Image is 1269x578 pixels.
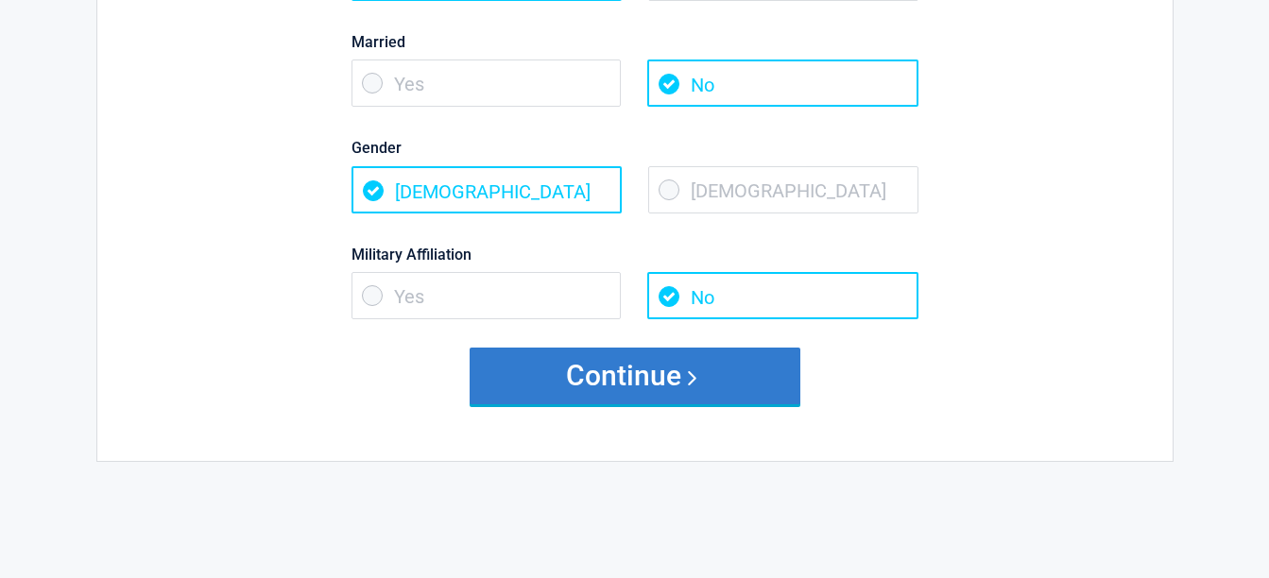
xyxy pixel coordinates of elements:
span: [DEMOGRAPHIC_DATA] [648,166,918,213]
label: Military Affiliation [352,242,918,267]
span: No [647,272,917,319]
span: Yes [352,59,622,107]
label: Married [352,29,918,55]
span: Yes [352,272,622,319]
label: Gender [352,135,918,161]
span: [DEMOGRAPHIC_DATA] [352,166,622,213]
button: Continue [470,348,800,404]
span: No [647,59,917,107]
